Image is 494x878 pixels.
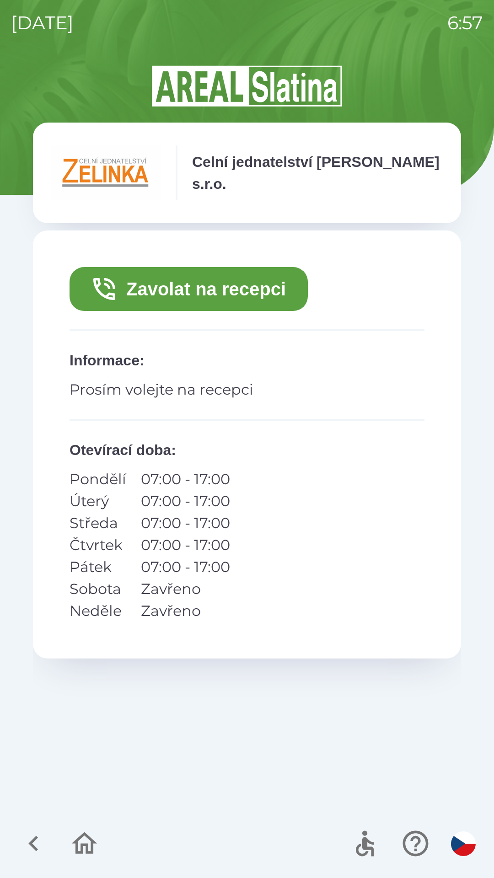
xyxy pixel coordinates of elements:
p: Zavřeno [141,578,230,600]
p: Pondělí [70,468,126,490]
p: Zavřeno [141,600,230,622]
p: Čtvrtek [70,534,126,556]
p: 07:00 - 17:00 [141,468,230,490]
p: 07:00 - 17:00 [141,534,230,556]
img: Logo [33,64,461,108]
p: 6:57 [447,9,483,37]
p: Informace : [70,349,424,371]
p: 07:00 - 17:00 [141,490,230,512]
p: Sobota [70,578,126,600]
p: [DATE] [11,9,74,37]
button: Zavolat na recepci [70,267,308,311]
p: Pátek [70,556,126,578]
p: Neděle [70,600,126,622]
img: cs flag [451,831,476,856]
p: Otevírací doba : [70,439,424,461]
img: e791fe39-6e5c-4488-8406-01cea90b779d.png [51,145,161,200]
p: Celní jednatelství [PERSON_NAME] s.r.o. [192,151,443,195]
p: Středa [70,512,126,534]
p: Prosím volejte na recepci [70,379,424,401]
p: 07:00 - 17:00 [141,556,230,578]
p: 07:00 - 17:00 [141,512,230,534]
p: Úterý [70,490,126,512]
